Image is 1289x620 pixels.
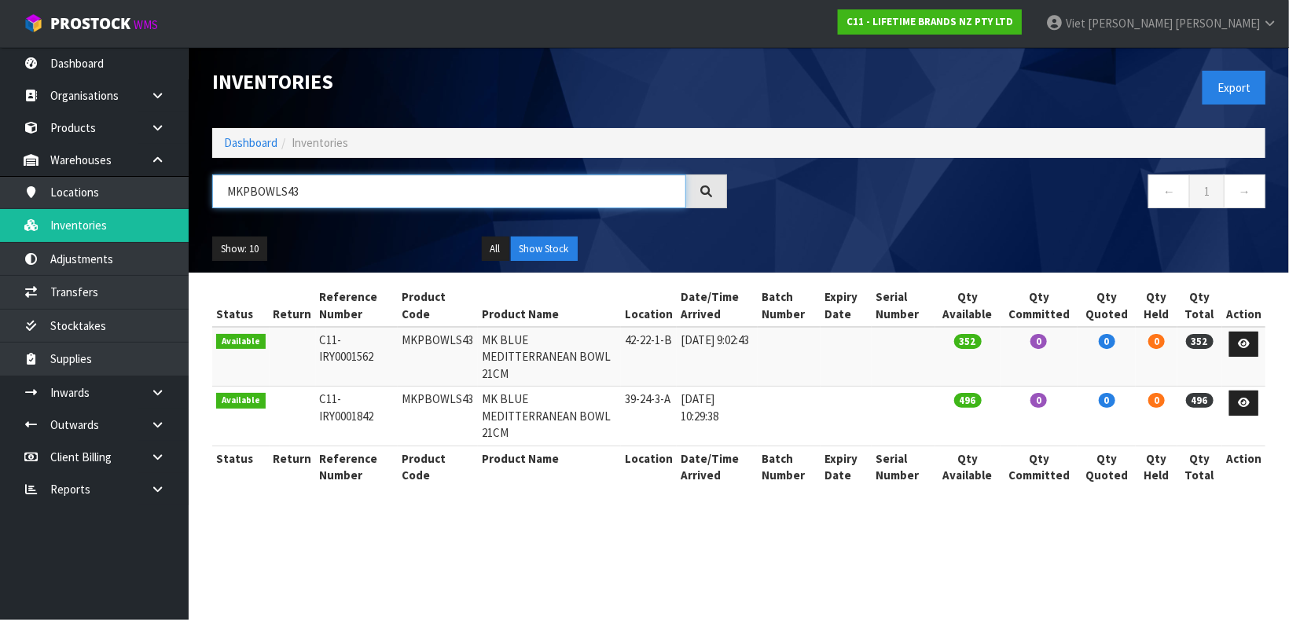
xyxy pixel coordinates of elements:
[1189,174,1225,208] a: 1
[316,327,398,387] td: C11-IRY0001562
[1030,393,1047,408] span: 0
[24,13,43,33] img: cube-alt.png
[1078,446,1136,487] th: Qty Quoted
[482,237,509,262] button: All
[212,237,267,262] button: Show: 10
[677,387,758,446] td: [DATE] 10:29:38
[270,284,316,327] th: Return
[954,334,982,349] span: 352
[1066,16,1173,31] span: Viet [PERSON_NAME]
[872,284,935,327] th: Serial Number
[677,327,758,387] td: [DATE] 9:02:43
[1148,334,1165,349] span: 0
[1099,393,1115,408] span: 0
[677,284,758,327] th: Date/Time Arrived
[316,446,398,487] th: Reference Number
[677,446,758,487] th: Date/Time Arrived
[316,387,398,446] td: C11-IRY0001842
[316,284,398,327] th: Reference Number
[50,13,130,34] span: ProStock
[1186,393,1214,408] span: 496
[751,174,1265,213] nav: Page navigation
[398,284,478,327] th: Product Code
[621,387,677,446] td: 39-24-3-A
[1148,393,1165,408] span: 0
[1148,174,1190,208] a: ←
[478,327,620,387] td: MK BLUE MEDITTERRANEAN BOWL 21CM
[398,446,478,487] th: Product Code
[1222,446,1265,487] th: Action
[398,327,478,387] td: MKPBOWLS43
[621,446,677,487] th: Location
[935,284,1001,327] th: Qty Available
[270,446,316,487] th: Return
[398,387,478,446] td: MKPBOWLS43
[1186,334,1214,349] span: 352
[1177,284,1222,327] th: Qty Total
[134,17,158,32] small: WMS
[821,284,872,327] th: Expiry Date
[621,284,677,327] th: Location
[1099,334,1115,349] span: 0
[1030,334,1047,349] span: 0
[478,387,620,446] td: MK BLUE MEDITTERRANEAN BOWL 21CM
[478,446,620,487] th: Product Name
[292,135,348,150] span: Inventories
[212,446,270,487] th: Status
[1203,71,1265,105] button: Export
[224,135,277,150] a: Dashboard
[621,327,677,387] td: 42-22-1-B
[511,237,578,262] button: Show Stock
[1001,284,1078,327] th: Qty Committed
[1224,174,1265,208] a: →
[478,284,620,327] th: Product Name
[212,174,686,208] input: Search inventories
[1177,446,1222,487] th: Qty Total
[216,334,266,350] span: Available
[758,284,821,327] th: Batch Number
[758,446,821,487] th: Batch Number
[216,393,266,409] span: Available
[1222,284,1265,327] th: Action
[1136,446,1177,487] th: Qty Held
[838,9,1022,35] a: C11 - LIFETIME BRANDS NZ PTY LTD
[872,446,935,487] th: Serial Number
[846,15,1013,28] strong: C11 - LIFETIME BRANDS NZ PTY LTD
[954,393,982,408] span: 496
[212,71,727,94] h1: Inventories
[935,446,1001,487] th: Qty Available
[821,446,872,487] th: Expiry Date
[212,284,270,327] th: Status
[1078,284,1136,327] th: Qty Quoted
[1175,16,1260,31] span: [PERSON_NAME]
[1001,446,1078,487] th: Qty Committed
[1136,284,1177,327] th: Qty Held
